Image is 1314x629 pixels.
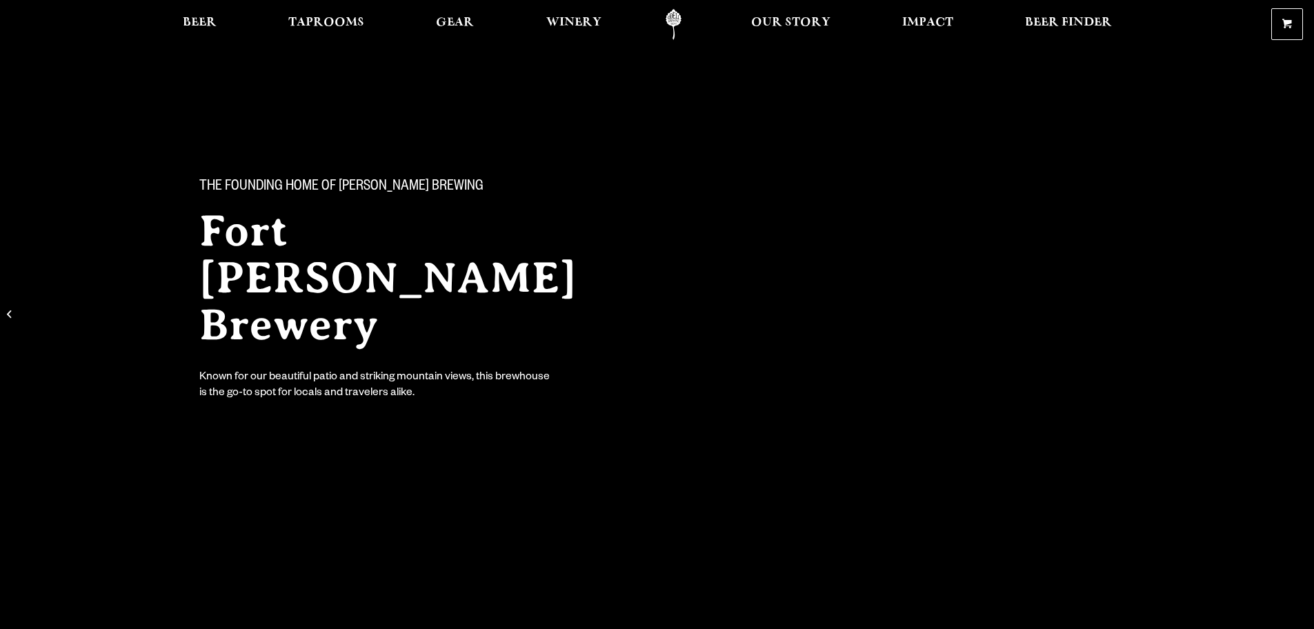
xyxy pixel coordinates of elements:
[1025,17,1112,28] span: Beer Finder
[742,9,839,40] a: Our Story
[902,17,953,28] span: Impact
[1016,9,1121,40] a: Beer Finder
[546,17,601,28] span: Winery
[288,17,364,28] span: Taprooms
[199,370,553,402] div: Known for our beautiful patio and striking mountain views, this brewhouse is the go-to spot for l...
[199,179,484,197] span: The Founding Home of [PERSON_NAME] Brewing
[436,17,474,28] span: Gear
[427,9,483,40] a: Gear
[199,208,630,348] h2: Fort [PERSON_NAME] Brewery
[751,17,830,28] span: Our Story
[183,17,217,28] span: Beer
[893,9,962,40] a: Impact
[174,9,226,40] a: Beer
[537,9,610,40] a: Winery
[648,9,699,40] a: Odell Home
[279,9,373,40] a: Taprooms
